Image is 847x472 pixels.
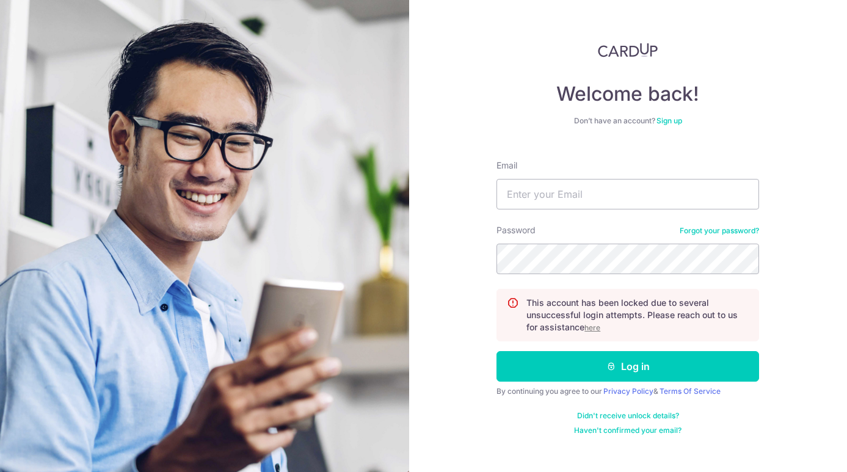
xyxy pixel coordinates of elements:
a: Sign up [656,116,682,125]
img: CardUp Logo [598,43,658,57]
label: Email [496,159,517,172]
a: Didn't receive unlock details? [577,411,679,421]
button: Log in [496,351,759,382]
input: Enter your Email [496,179,759,209]
a: Haven't confirmed your email? [574,426,682,435]
h4: Welcome back! [496,82,759,106]
a: here [584,323,600,332]
a: Terms Of Service [660,387,721,396]
label: Password [496,224,536,236]
div: Don’t have an account? [496,116,759,126]
a: Forgot your password? [680,226,759,236]
a: Privacy Policy [603,387,653,396]
div: By continuing you agree to our & [496,387,759,396]
p: This account has been locked due to several unsuccessful login attempts. Please reach out to us f... [526,297,749,333]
